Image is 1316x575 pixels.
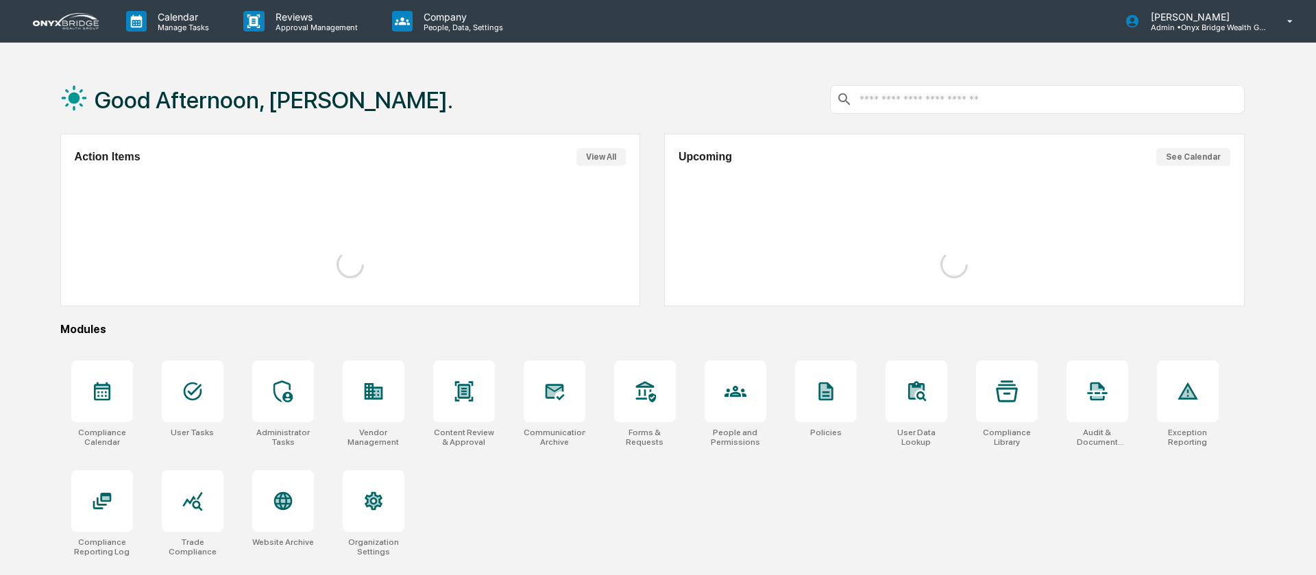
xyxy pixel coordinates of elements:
p: People, Data, Settings [413,23,510,32]
p: Calendar [147,11,216,23]
div: Modules [60,323,1245,336]
p: Company [413,11,510,23]
div: User Data Lookup [886,428,947,447]
div: Policies [810,428,842,437]
div: Trade Compliance [162,537,223,556]
h1: Good Afternoon, [PERSON_NAME]. [95,86,453,114]
div: Compliance Reporting Log [71,537,133,556]
div: Organization Settings [343,537,404,556]
div: Administrator Tasks [252,428,314,447]
div: People and Permissions [705,428,766,447]
div: User Tasks [171,428,214,437]
div: Content Review & Approval [433,428,495,447]
p: Approval Management [265,23,365,32]
div: Audit & Document Logs [1067,428,1128,447]
h2: Action Items [75,151,141,163]
p: [PERSON_NAME] [1140,11,1267,23]
p: Manage Tasks [147,23,216,32]
div: Communications Archive [524,428,585,447]
div: Website Archive [252,537,314,547]
button: View All [576,148,626,166]
p: Reviews [265,11,365,23]
div: Forms & Requests [614,428,676,447]
img: logo [33,13,99,29]
button: See Calendar [1156,148,1230,166]
h2: Upcoming [679,151,732,163]
div: Compliance Library [976,428,1038,447]
div: Compliance Calendar [71,428,133,447]
div: Vendor Management [343,428,404,447]
p: Admin • Onyx Bridge Wealth Group LLC [1140,23,1267,32]
div: Exception Reporting [1157,428,1219,447]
